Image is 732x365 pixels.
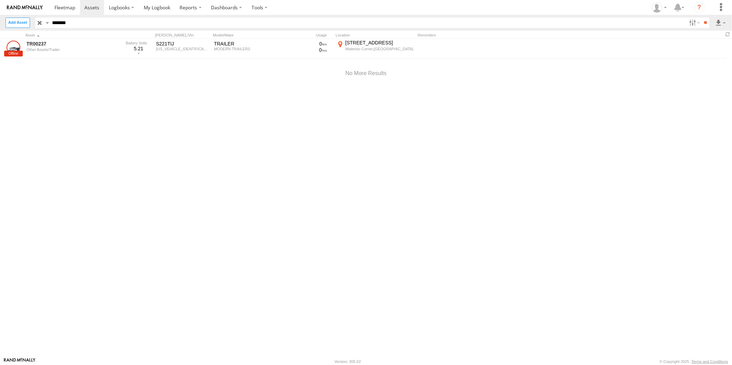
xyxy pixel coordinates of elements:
a: TR00237 [27,41,121,47]
div: Version: 305.02 [335,359,361,364]
label: Create New Asset [6,18,30,28]
div: Zarni Lwin [649,2,669,13]
div: MODERN TRAILERS [214,47,274,51]
div: [PERSON_NAME]./Vin [155,33,210,38]
div: [STREET_ADDRESS] [345,40,414,46]
label: Export results as... [715,18,726,28]
div: Location [336,33,415,38]
span: Refresh [724,31,732,38]
div: © Copyright 2025 - [660,359,728,364]
div: 0 [279,47,327,53]
div: Waterloo Corner,[GEOGRAPHIC_DATA] [345,46,414,51]
div: undefined [27,48,121,52]
a: View Asset Details [7,41,20,54]
div: 6N4TRLB0XML095407 [156,47,209,51]
img: rand-logo.svg [7,5,43,10]
div: TRAILER [214,41,274,47]
div: Reminders [418,33,528,38]
div: 0 [279,41,327,47]
a: Visit our Website [4,358,35,365]
label: Click to View Current Location [336,40,415,58]
div: Usage [278,33,333,38]
a: Terms and Conditions [692,359,728,364]
div: 5.21 [126,41,151,55]
label: Search Filter Options [687,18,701,28]
i: ? [694,2,705,13]
div: S221TIJ [156,41,209,47]
div: Click to Sort [26,33,122,38]
label: Search Query [44,18,50,28]
div: Model/Make [213,33,275,38]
